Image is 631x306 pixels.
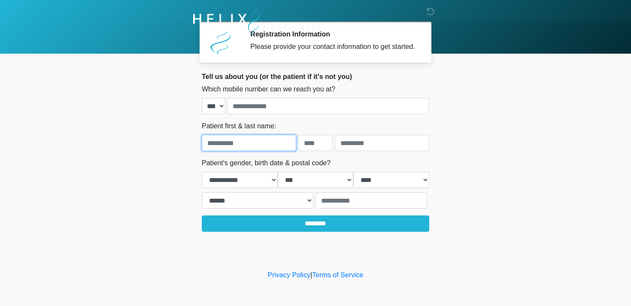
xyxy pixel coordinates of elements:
[312,271,363,279] a: Terms of Service
[268,271,311,279] a: Privacy Policy
[202,121,276,131] label: Patient first & last name:
[250,42,416,52] div: Please provide your contact information to get started.
[202,73,429,81] h2: Tell us about you (or the patient if it's not you)
[193,6,321,37] img: Helix Biowellness Logo
[310,271,312,279] a: |
[202,84,335,94] label: Which mobile number can we reach you at?
[202,158,331,168] label: Patient's gender, birth date & postal code?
